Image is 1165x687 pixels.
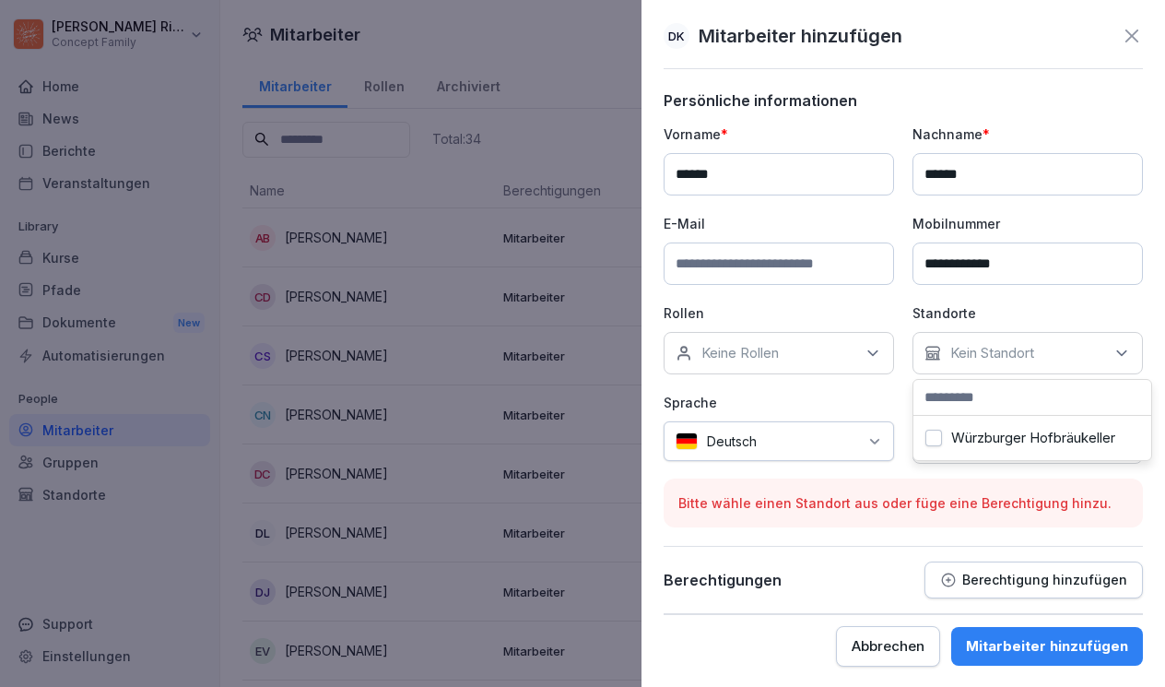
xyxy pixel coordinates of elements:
[951,430,1115,446] label: Würzburger Hofbräukeller
[699,22,902,50] p: Mitarbeiter hinzufügen
[676,432,698,450] img: de.svg
[664,421,894,461] div: Deutsch
[912,303,1143,323] p: Standorte
[966,636,1128,657] div: Mitarbeiter hinzufügen
[950,344,1034,362] p: Kein Standort
[912,124,1143,144] p: Nachname
[664,23,689,49] div: DK
[912,214,1143,233] p: Mobilnummer
[664,571,782,589] p: Berechtigungen
[664,91,1143,110] p: Persönliche informationen
[962,573,1127,587] p: Berechtigung hinzufügen
[678,493,1128,513] p: Bitte wähle einen Standort aus oder füge eine Berechtigung hinzu.
[664,393,894,412] p: Sprache
[951,627,1143,666] button: Mitarbeiter hinzufügen
[852,636,924,657] div: Abbrechen
[836,626,940,667] button: Abbrechen
[664,124,894,144] p: Vorname
[664,303,894,323] p: Rollen
[664,214,894,233] p: E-Mail
[924,562,1143,598] button: Berechtigung hinzufügen
[701,344,779,362] p: Keine Rollen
